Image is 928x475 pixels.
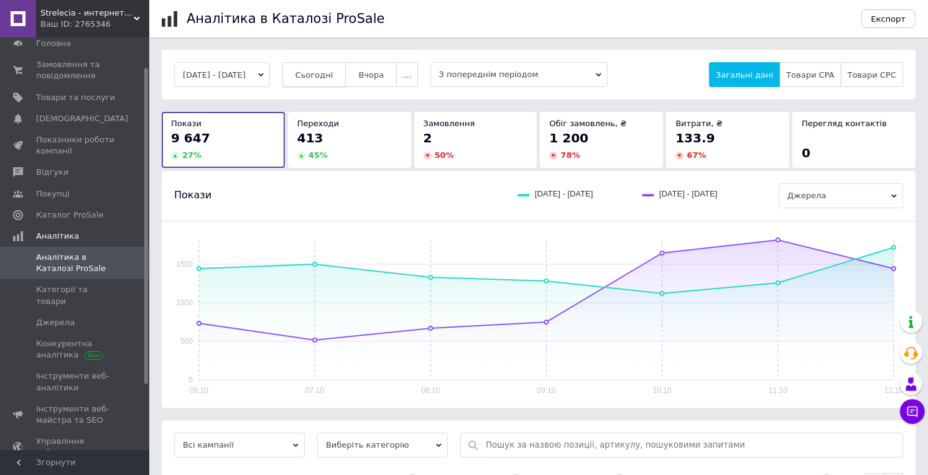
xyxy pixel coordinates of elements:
[36,210,103,221] span: Каталог ProSale
[430,62,608,87] span: З попереднім періодом
[653,386,672,395] text: 10.10
[871,14,906,24] span: Експорт
[537,386,556,395] text: 09.10
[176,298,193,307] text: 1000
[549,119,626,128] span: Обіг замовлень, ₴
[36,252,115,274] span: Аналітика в Каталозі ProSale
[716,70,773,80] span: Загальні дані
[36,134,115,157] span: Показники роботи компанії
[36,188,70,200] span: Покупці
[396,62,417,87] button: ...
[176,260,193,269] text: 1500
[36,404,115,426] span: Інструменти веб-майстра та SEO
[40,19,149,30] div: Ваш ID: 2765346
[560,150,580,160] span: 78 %
[802,119,887,128] span: Перегляд контактів
[295,70,333,80] span: Сьогодні
[282,62,346,87] button: Сьогодні
[317,433,448,458] span: Виберіть категорію
[675,119,723,128] span: Витрати, ₴
[884,386,903,395] text: 12.10
[36,92,115,103] span: Товари та послуги
[36,167,68,178] span: Відгуки
[861,9,916,28] button: Експорт
[36,284,115,307] span: Категорії та товари
[435,150,454,160] span: 50 %
[549,131,588,145] span: 1 200
[36,59,115,81] span: Замовлення та повідомлення
[309,150,328,160] span: 45 %
[36,231,79,242] span: Аналітика
[174,188,211,202] span: Покази
[403,70,411,80] span: ...
[36,436,115,458] span: Управління сайтом
[345,62,397,87] button: Вчора
[36,113,128,124] span: [DEMOGRAPHIC_DATA]
[174,62,270,87] button: [DATE] - [DATE]
[297,131,323,145] span: 413
[36,371,115,393] span: Інструменти веб-аналітики
[421,386,440,395] text: 08.10
[786,70,834,80] span: Товари CPA
[297,119,339,128] span: Переходи
[769,386,787,395] text: 11.10
[36,38,71,49] span: Головна
[900,399,925,424] button: Чат з покупцем
[424,131,432,145] span: 2
[36,338,115,361] span: Конкурентна аналітика
[305,386,324,395] text: 07.10
[171,119,202,128] span: Покази
[171,131,210,145] span: 9 647
[779,183,903,208] span: Джерела
[841,62,903,87] button: Товари CPC
[709,62,780,87] button: Загальні дані
[424,119,475,128] span: Замовлення
[802,145,810,160] span: 0
[687,150,706,160] span: 67 %
[675,131,715,145] span: 133.9
[779,62,841,87] button: Товари CPA
[486,433,896,457] input: Пошук за назвою позиції, артикулу, пошуковими запитами
[182,150,202,160] span: 27 %
[40,7,134,19] span: Strelecia - интернет-магазин женских сумок, клатчей, рюкзаков и одежды
[358,70,384,80] span: Вчора
[187,11,384,26] h1: Аналітика в Каталозі ProSale
[848,70,896,80] span: Товари CPC
[174,433,305,458] span: Всі кампанії
[180,337,193,346] text: 500
[36,317,75,328] span: Джерела
[190,386,208,395] text: 06.10
[188,376,193,384] text: 0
